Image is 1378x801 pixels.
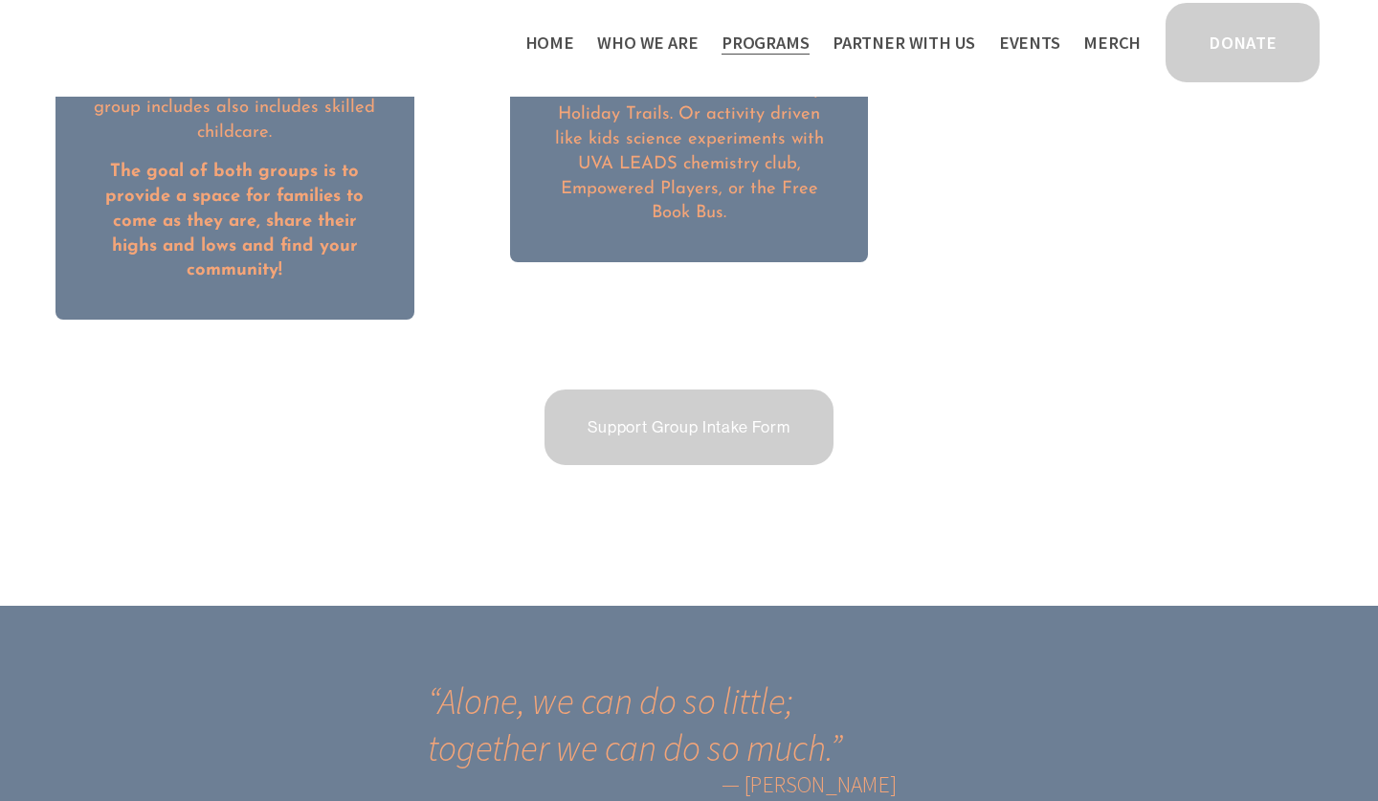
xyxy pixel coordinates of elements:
a: Merch [1083,27,1141,58]
figcaption: — [PERSON_NAME] [428,772,897,797]
span: Partner With Us [833,29,975,57]
a: Events [999,27,1060,58]
a: folder dropdown [833,27,975,58]
strong: The goal of both groups is to provide a space for families to come as they are, share their highs... [105,163,369,279]
a: folder dropdown [722,27,810,58]
span: “ [428,679,438,723]
span: ” [830,725,842,770]
blockquote: Alone, we can do so little; together we can do so much. [428,679,897,771]
a: Support Group Intake Form [542,387,836,468]
a: Home [525,27,574,58]
span: Programs [722,29,810,57]
a: folder dropdown [597,27,698,58]
span: Who We Are [597,29,698,57]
